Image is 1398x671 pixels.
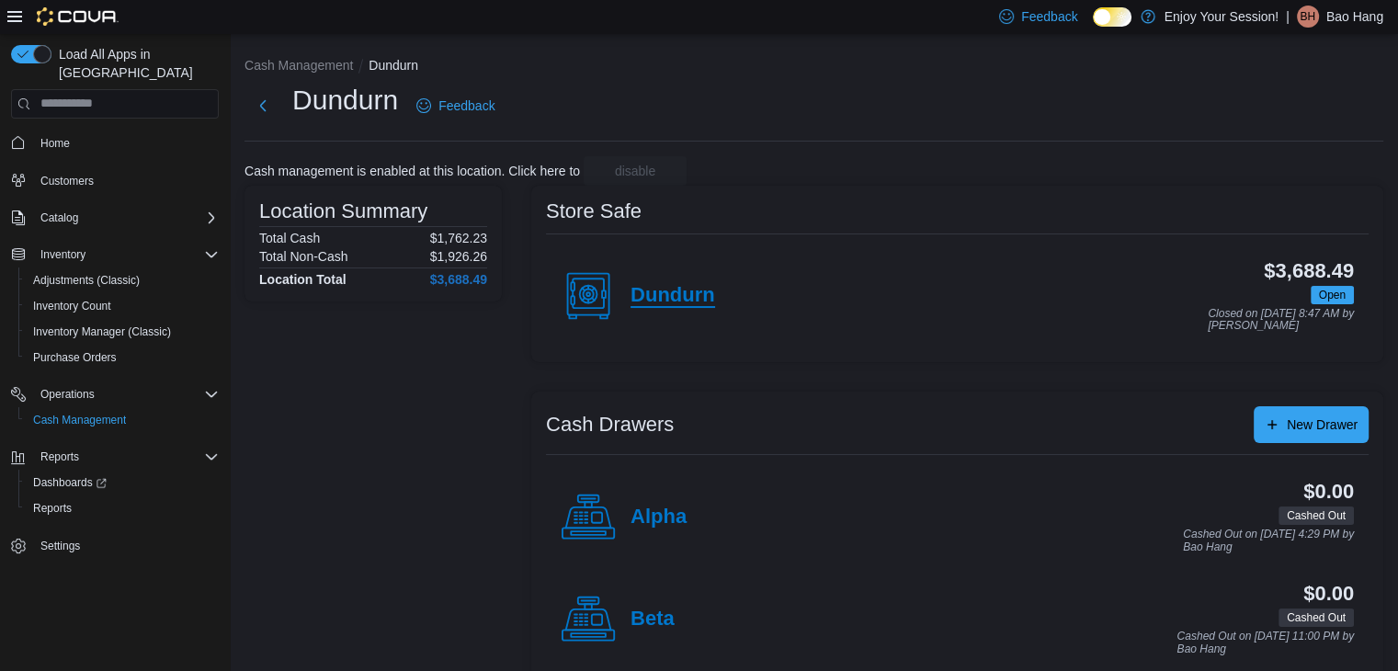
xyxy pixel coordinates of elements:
nav: Complex example [11,122,219,608]
span: Purchase Orders [26,347,219,369]
button: Next [244,87,281,124]
span: New Drawer [1287,415,1358,434]
button: disable [584,156,687,186]
span: Adjustments (Classic) [26,269,219,291]
button: Cash Management [244,58,353,73]
span: Cashed Out [1279,506,1354,525]
span: Feedback [438,97,494,115]
span: Adjustments (Classic) [33,273,140,288]
p: | [1286,6,1290,28]
p: Closed on [DATE] 8:47 AM by [PERSON_NAME] [1208,308,1354,333]
span: Dashboards [33,475,107,490]
button: Operations [4,381,226,407]
p: Cashed Out on [DATE] 11:00 PM by Bao Hang [1176,631,1354,655]
button: Operations [33,383,102,405]
div: Bao Hang [1297,6,1319,28]
button: New Drawer [1254,406,1369,443]
span: Dashboards [26,472,219,494]
button: Reports [4,444,226,470]
span: Open [1319,287,1346,303]
input: Dark Mode [1093,7,1131,27]
p: Bao Hang [1326,6,1383,28]
span: Inventory Manager (Classic) [26,321,219,343]
a: Customers [33,170,101,192]
button: Reports [33,446,86,468]
button: Inventory [33,244,93,266]
h4: Alpha [631,506,687,529]
span: Cash Management [33,413,126,427]
a: Inventory Count [26,295,119,317]
h6: Total Non-Cash [259,249,348,264]
span: Settings [40,539,80,553]
a: Cash Management [26,409,133,431]
span: Inventory Count [26,295,219,317]
button: Catalog [4,205,226,231]
span: Cashed Out [1279,608,1354,627]
span: Operations [33,383,219,405]
button: Inventory [4,242,226,267]
h4: Beta [631,608,675,631]
button: Inventory Manager (Classic) [18,319,226,345]
button: Inventory Count [18,293,226,319]
span: Customers [33,169,219,192]
p: $1,926.26 [430,249,487,264]
a: Reports [26,497,79,519]
span: Reports [33,446,219,468]
h3: $0.00 [1303,583,1354,605]
span: Inventory Count [33,299,111,313]
span: Catalog [33,207,219,229]
a: Dashboards [26,472,114,494]
h1: Dundurn [292,82,398,119]
p: Enjoy Your Session! [1165,6,1279,28]
a: Inventory Manager (Classic) [26,321,178,343]
span: Operations [40,387,95,402]
a: Home [33,132,77,154]
a: Purchase Orders [26,347,124,369]
span: Reports [33,501,72,516]
span: Settings [33,534,219,557]
span: Catalog [40,210,78,225]
p: $1,762.23 [430,231,487,245]
span: Home [40,136,70,151]
span: Feedback [1021,7,1077,26]
h3: Cash Drawers [546,414,674,436]
button: Home [4,130,226,156]
span: Purchase Orders [33,350,117,365]
span: Load All Apps in [GEOGRAPHIC_DATA] [51,45,219,82]
h3: $0.00 [1303,481,1354,503]
h4: Dundurn [631,284,715,308]
span: Inventory [33,244,219,266]
h3: Store Safe [546,200,642,222]
span: Cashed Out [1287,609,1346,626]
p: Cashed Out on [DATE] 4:29 PM by Bao Hang [1183,529,1354,553]
span: Cash Management [26,409,219,431]
h3: $3,688.49 [1264,260,1354,282]
span: Home [33,131,219,154]
img: Cova [37,7,119,26]
button: Cash Management [18,407,226,433]
button: Settings [4,532,226,559]
a: Adjustments (Classic) [26,269,147,291]
a: Settings [33,535,87,557]
span: Cashed Out [1287,507,1346,524]
h6: Total Cash [259,231,320,245]
span: Inventory [40,247,85,262]
button: Adjustments (Classic) [18,267,226,293]
a: Dashboards [18,470,226,495]
span: Open [1311,286,1354,304]
span: disable [615,162,655,180]
h3: Location Summary [259,200,427,222]
button: Catalog [33,207,85,229]
span: Reports [26,497,219,519]
p: Cash management is enabled at this location. Click here to [244,164,580,178]
span: Inventory Manager (Classic) [33,324,171,339]
span: BH [1300,6,1315,28]
span: Dark Mode [1093,27,1094,28]
span: Customers [40,174,94,188]
h4: $3,688.49 [430,272,487,287]
button: Reports [18,495,226,521]
a: Feedback [409,87,502,124]
button: Dundurn [369,58,418,73]
button: Customers [4,167,226,194]
span: Reports [40,449,79,464]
